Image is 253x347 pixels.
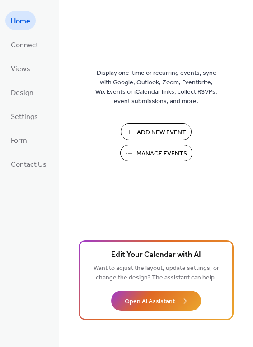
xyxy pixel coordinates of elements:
button: Add New Event [121,123,192,140]
span: Contact Us [11,158,47,172]
span: Want to adjust the layout, update settings, or change the design? The assistant can help. [94,262,219,284]
a: Home [5,11,36,30]
span: Display one-time or recurring events, sync with Google, Outlook, Zoom, Eventbrite, Wix Events or ... [95,68,217,106]
button: Open AI Assistant [111,291,201,311]
button: Manage Events [120,145,192,161]
span: Settings [11,110,38,124]
span: Connect [11,38,38,52]
a: Views [5,59,36,78]
span: Open AI Assistant [125,297,175,306]
span: Add New Event [137,128,186,137]
span: Edit Your Calendar with AI [111,249,201,261]
a: Contact Us [5,154,52,173]
span: Manage Events [136,149,187,159]
span: Views [11,62,30,76]
a: Design [5,82,39,102]
span: Home [11,14,30,28]
a: Connect [5,35,44,54]
a: Settings [5,106,43,126]
span: Design [11,86,33,100]
a: Form [5,130,33,150]
span: Form [11,134,27,148]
